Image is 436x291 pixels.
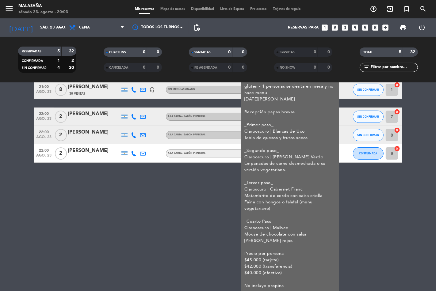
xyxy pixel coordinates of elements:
[418,24,426,31] i: power_settings_new
[36,117,52,124] span: ago. 23
[242,50,246,54] strong: 0
[370,64,418,71] input: Filtrar por nombre...
[363,51,373,54] span: TOTAL
[410,50,416,54] strong: 32
[358,88,379,91] span: SIN CONFIRMAR
[157,50,160,54] strong: 0
[351,24,359,32] i: looks_4
[36,110,52,117] span: 22:00
[399,50,401,54] strong: 5
[353,147,384,160] button: CONFIRMADA
[353,84,384,96] button: SIN CONFIRMAR
[359,152,377,155] span: CONFIRMADA
[358,133,379,137] span: SIN CONFIRMAR
[55,111,67,123] span: 2
[194,51,211,54] span: SENTADAS
[69,91,85,96] span: 30 Visitas
[18,3,68,9] div: Malasaña
[247,7,270,11] span: Pre-acceso
[168,115,205,118] span: A LA CARTA - Salón Principal
[36,90,52,97] span: ago. 23
[71,59,75,63] strong: 2
[57,49,60,53] strong: 5
[288,25,319,30] span: Reservas para
[194,66,217,69] span: RE AGENDADA
[280,66,295,69] span: NO SHOW
[149,87,155,93] i: headset_mic
[403,5,410,13] i: turned_in_not
[327,65,331,70] strong: 0
[22,50,41,53] span: RESERVADAS
[363,64,370,71] i: filter_list
[228,65,231,70] strong: 0
[55,129,67,141] span: 2
[36,83,52,90] span: 21:00
[69,49,75,53] strong: 32
[413,18,432,37] div: LOG OUT
[36,135,52,142] span: ago. 23
[158,7,188,11] span: Mapa de mesas
[353,111,384,123] button: SIN CONFIRMAR
[36,153,52,161] span: ago. 23
[68,110,120,118] div: [PERSON_NAME]
[5,4,14,13] i: menu
[79,25,90,30] span: Cena
[321,24,329,32] i: looks_one
[55,147,67,160] span: 2
[22,59,43,62] span: CONFIRMADA
[394,145,400,152] i: cancel
[57,24,64,31] i: arrow_drop_down
[327,50,331,54] strong: 0
[143,65,145,70] strong: 0
[168,152,205,154] span: A LA CARTA - Salón Principal
[57,59,60,63] strong: 1
[394,82,400,88] i: cancel
[370,5,377,13] i: add_circle_outline
[68,128,120,136] div: [PERSON_NAME]
[358,115,379,118] span: SIN CONFIRMAR
[22,66,46,70] span: SIN CONFIRMAR
[394,127,400,133] i: cancel
[228,50,231,54] strong: 0
[242,65,246,70] strong: 0
[69,66,75,70] strong: 30
[157,65,160,70] strong: 0
[18,9,68,15] div: sábado 23. agosto - 20:03
[314,65,316,70] strong: 0
[280,51,295,54] span: SERVIDAS
[132,7,158,11] span: Mis reservas
[381,24,389,32] i: add_box
[400,24,407,31] span: print
[109,51,126,54] span: CHECK INS
[168,134,205,136] span: A LA CARTA - Salón Principal
[314,50,316,54] strong: 0
[36,146,52,153] span: 22:00
[57,66,60,70] strong: 4
[68,83,120,91] div: [PERSON_NAME]
[270,7,304,11] span: Tarjetas de regalo
[36,128,52,135] span: 22:00
[361,24,369,32] i: looks_5
[244,70,336,289] div: CATA PRIVADA - SEÑA DE $40.000 *Cata privada* 18 personas, 1 menu sin gluten - 1 personas se sien...
[353,129,384,141] button: SIN CONFIRMAR
[5,21,37,34] i: [DATE]
[68,147,120,155] div: [PERSON_NAME]
[5,4,14,15] button: menu
[193,24,201,31] span: pending_actions
[168,88,195,91] span: Sin menú asignado
[386,5,394,13] i: exit_to_app
[371,24,379,32] i: looks_6
[394,109,400,115] i: cancel
[419,5,427,13] i: search
[109,66,128,69] span: CANCELADA
[188,7,217,11] span: Disponibilidad
[341,24,349,32] i: looks_3
[55,84,67,96] span: 8
[143,50,145,54] strong: 0
[331,24,339,32] i: looks_two
[217,7,247,11] span: Lista de Espera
